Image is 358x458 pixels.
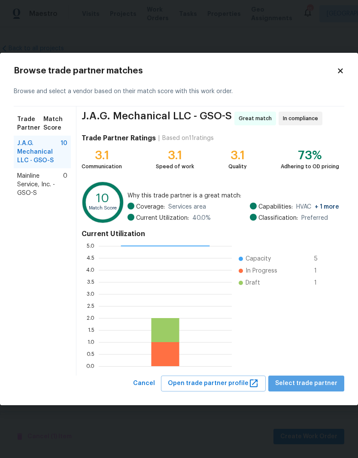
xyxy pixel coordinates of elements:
[136,203,165,211] span: Coverage:
[43,115,67,132] span: Match Score
[246,279,260,287] span: Draft
[86,267,94,273] text: 4.0
[268,376,344,391] button: Select trade partner
[281,162,339,171] div: Adhering to OD pricing
[14,67,337,75] h2: Browse trade partner matches
[296,203,339,211] span: HVAC
[87,315,94,321] text: 2.0
[156,151,194,160] div: 3.1
[87,291,94,297] text: 3.0
[315,204,339,210] span: + 1 more
[88,328,94,333] text: 1.5
[301,214,328,222] span: Preferred
[283,114,322,123] span: In compliance
[89,206,117,210] text: Match Score
[87,279,94,285] text: 3.5
[63,172,67,197] span: 0
[17,139,61,165] span: J.A.G. Mechanical LLC - GSO-S
[87,243,94,249] text: 5.0
[14,77,344,106] div: Browse and select a vendor based on their match score with this work order.
[136,214,189,222] span: Current Utilization:
[133,378,155,389] span: Cancel
[246,267,277,275] span: In Progress
[314,279,328,287] span: 1
[275,378,337,389] span: Select trade partner
[168,203,206,211] span: Services area
[127,191,339,200] span: Why this trade partner is a great match:
[161,376,266,391] button: Open trade partner profile
[228,151,247,160] div: 3.1
[87,352,94,357] text: 0.5
[192,214,211,222] span: 40.0 %
[88,340,94,345] text: 1.0
[228,162,247,171] div: Quality
[61,139,67,165] span: 10
[82,162,122,171] div: Communication
[258,203,293,211] span: Capabilities:
[87,303,94,309] text: 2.5
[156,134,162,143] div: |
[168,378,259,389] span: Open trade partner profile
[17,115,43,132] span: Trade Partner
[314,255,328,263] span: 5
[17,172,63,197] span: Mainline Service, Inc. - GSO-S
[258,214,298,222] span: Classification:
[156,162,194,171] div: Speed of work
[162,134,214,143] div: Based on 11 ratings
[82,230,339,238] h4: Current Utilization
[314,267,328,275] span: 1
[96,193,109,205] text: 10
[87,255,94,261] text: 4.5
[86,364,94,369] text: 0.0
[82,112,232,125] span: J.A.G. Mechanical LLC - GSO-S
[130,376,158,391] button: Cancel
[246,255,271,263] span: Capacity
[281,151,339,160] div: 73%
[239,114,275,123] span: Great match
[82,151,122,160] div: 3.1
[82,134,156,143] h4: Trade Partner Ratings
